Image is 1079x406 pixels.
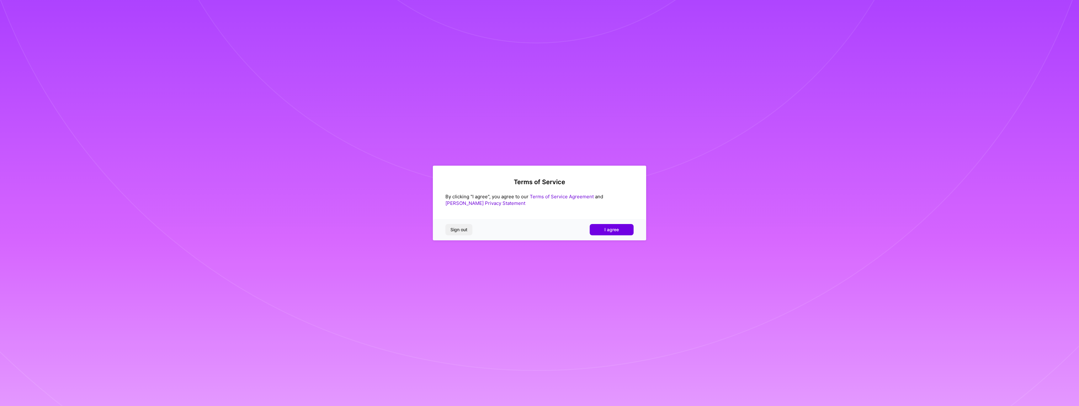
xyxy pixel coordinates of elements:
[445,193,634,206] div: By clicking "I agree", you agree to our and
[445,178,634,186] h2: Terms of Service
[604,227,619,233] span: I agree
[450,227,467,233] span: Sign out
[530,194,594,200] a: Terms of Service Agreement
[445,200,525,206] a: [PERSON_NAME] Privacy Statement
[590,224,634,235] button: I agree
[445,224,472,235] button: Sign out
